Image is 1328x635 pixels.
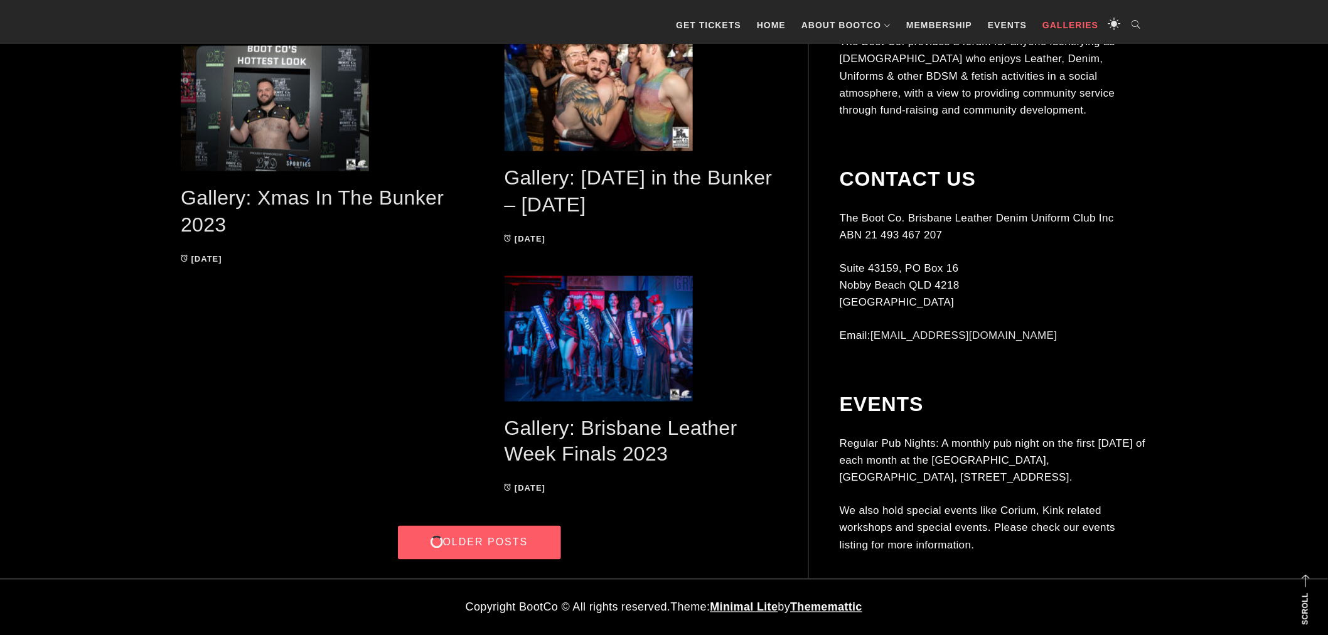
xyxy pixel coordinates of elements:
[181,254,222,264] a: [DATE]
[840,392,1147,416] h2: Events
[181,186,444,236] a: Gallery: Xmas In The Bunker 2023
[515,234,545,243] time: [DATE]
[900,6,978,44] a: Membership
[840,503,1147,554] p: We also hold special events like Corium, Kink related workshops and special events. Please check ...
[840,167,1147,191] h2: Contact Us
[171,599,1157,617] div: Theme: by
[795,6,897,44] a: About BootCo
[515,484,545,493] time: [DATE]
[982,6,1033,44] a: Events
[670,6,747,44] a: GET TICKETS
[870,329,1058,341] a: [EMAIL_ADDRESS][DOMAIN_NAME]
[505,417,737,466] a: Gallery: Brisbane Leather Week Finals 2023
[505,234,546,243] a: [DATE]
[505,166,773,216] a: Gallery: [DATE] in the Bunker – [DATE]
[398,526,561,560] a: Older Posts
[790,601,862,614] a: Thememattic
[710,601,778,614] a: Minimal Lite
[840,435,1147,486] p: Regular Pub Nights: A monthly pub night on the first [DATE] of each month at the [GEOGRAPHIC_DATA...
[1301,593,1310,625] strong: Scroll
[1036,6,1105,44] a: Galleries
[840,210,1147,243] p: The Boot Co. Brisbane Leather Denim Uniform Club Inc ABN 21 493 467 207
[751,6,792,44] a: Home
[505,484,546,493] a: [DATE]
[840,34,1147,119] p: The Boot Co. provides a forum for anyone identifying as [DEMOGRAPHIC_DATA] who enjoys Leather, De...
[840,260,1147,311] p: Suite 43159, PO Box 16 Nobby Beach QLD 4218 [GEOGRAPHIC_DATA]
[191,254,222,264] time: [DATE]
[466,601,671,614] span: Copyright BootCo © All rights reserved.
[840,327,1147,344] p: Email:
